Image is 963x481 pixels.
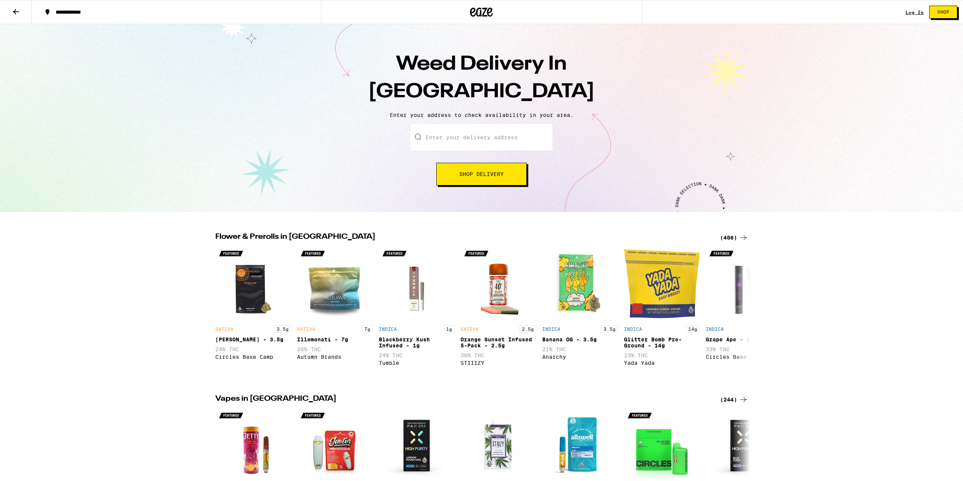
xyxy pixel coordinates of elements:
div: Illemonati - 7g [297,336,373,342]
p: 36% THC [460,352,536,358]
img: Circles Base Camp - Gush Rush - 3.5g [215,246,291,322]
p: SATIVA [215,327,233,332]
p: INDICA [624,327,642,332]
p: 3.5g [601,325,618,333]
div: Banana OG - 3.5g [542,336,618,342]
a: Log In [905,10,924,15]
div: Open page for Glitter Bomb Pre-Ground - 14g from Yada Yada [624,246,700,376]
p: 26% THC [297,346,373,352]
div: Open page for Blackberry Kush Infused - 1g from Tumble [379,246,454,376]
p: 33% THC [706,346,781,352]
div: Circles Base Camp [706,354,781,360]
p: 21% THC [542,346,618,352]
p: 24% THC [379,352,454,358]
span: [GEOGRAPHIC_DATA] [368,82,595,102]
div: Blackberry Kush Infused - 1g [379,336,454,349]
a: Shop [924,6,963,19]
img: Anarchy - Banana OG - 3.5g [542,246,618,322]
p: 14g [686,325,700,333]
div: Grape Ape - 1g [706,336,781,342]
div: STIIIZY [460,360,536,366]
p: 1g [444,325,454,333]
p: INDICA [706,327,724,332]
div: Anarchy [542,354,618,360]
p: 3.5g [274,325,291,333]
p: INDICA [542,327,560,332]
a: (244) [720,395,748,404]
div: [PERSON_NAME] - 3.5g [215,336,291,342]
div: Open page for Grape Ape - 1g from Circles Base Camp [706,246,781,376]
p: 2.5g [520,325,536,333]
div: Circles Base Camp [215,354,291,360]
p: 24% THC [215,346,291,352]
span: Shop Delivery [459,171,504,177]
span: Shop [937,10,949,14]
div: Open page for Banana OG - 3.5g from Anarchy [542,246,618,376]
h2: Vapes in [GEOGRAPHIC_DATA] [215,395,711,404]
img: Tumble - Blackberry Kush Infused - 1g [379,246,454,322]
input: Enter your delivery address [411,124,552,151]
p: INDICA [379,327,397,332]
h2: Flower & Prerolls in [GEOGRAPHIC_DATA] [215,233,711,242]
img: STIIIZY - Orange Sunset Infused 5-Pack - 2.5g [460,246,536,322]
div: Glitter Bomb Pre-Ground - 14g [624,336,700,349]
div: Tumble [379,360,454,366]
button: Shop Delivery [436,163,527,185]
a: (406) [720,233,748,242]
div: Open page for Gush Rush - 3.5g from Circles Base Camp [215,246,291,376]
p: Enter your address to check availability in your area. [8,112,955,118]
div: Open page for Illemonati - 7g from Autumn Brands [297,246,373,376]
img: Yada Yada - Glitter Bomb Pre-Ground - 14g [624,246,700,322]
div: Autumn Brands [297,354,373,360]
h1: Weed Delivery In [349,51,614,106]
div: Orange Sunset Infused 5-Pack - 2.5g [460,336,536,349]
p: SATIVA [460,327,479,332]
img: Autumn Brands - Illemonati - 7g [297,246,373,322]
p: 23% THC [624,352,700,358]
div: Yada Yada [624,360,700,366]
img: Circles Base Camp - Grape Ape - 1g [706,246,781,322]
p: SATIVA [297,327,315,332]
button: Shop [929,6,957,19]
p: 7g [362,325,373,333]
div: Open page for Orange Sunset Infused 5-Pack - 2.5g from STIIIZY [460,246,536,376]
